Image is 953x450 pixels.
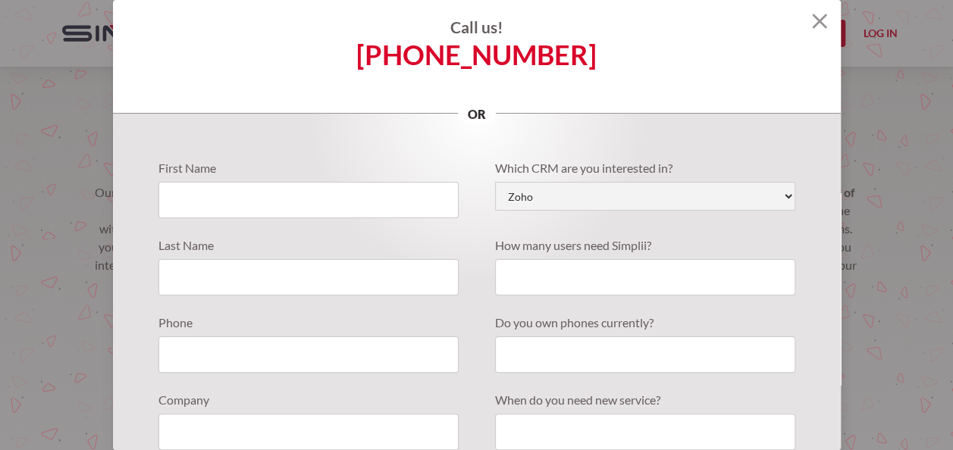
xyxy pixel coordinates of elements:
[158,391,459,409] label: Company
[158,236,459,255] label: Last Name
[495,391,795,409] label: When do you need new service?
[495,314,795,332] label: Do you own phones currently?
[495,159,795,177] label: Which CRM are you interested in?
[158,159,459,177] label: First Name
[356,45,597,64] a: [PHONE_NUMBER]
[458,105,496,123] p: or
[113,18,841,36] h4: Call us!
[158,314,459,332] label: Phone
[495,236,795,255] label: How many users need Simplii?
